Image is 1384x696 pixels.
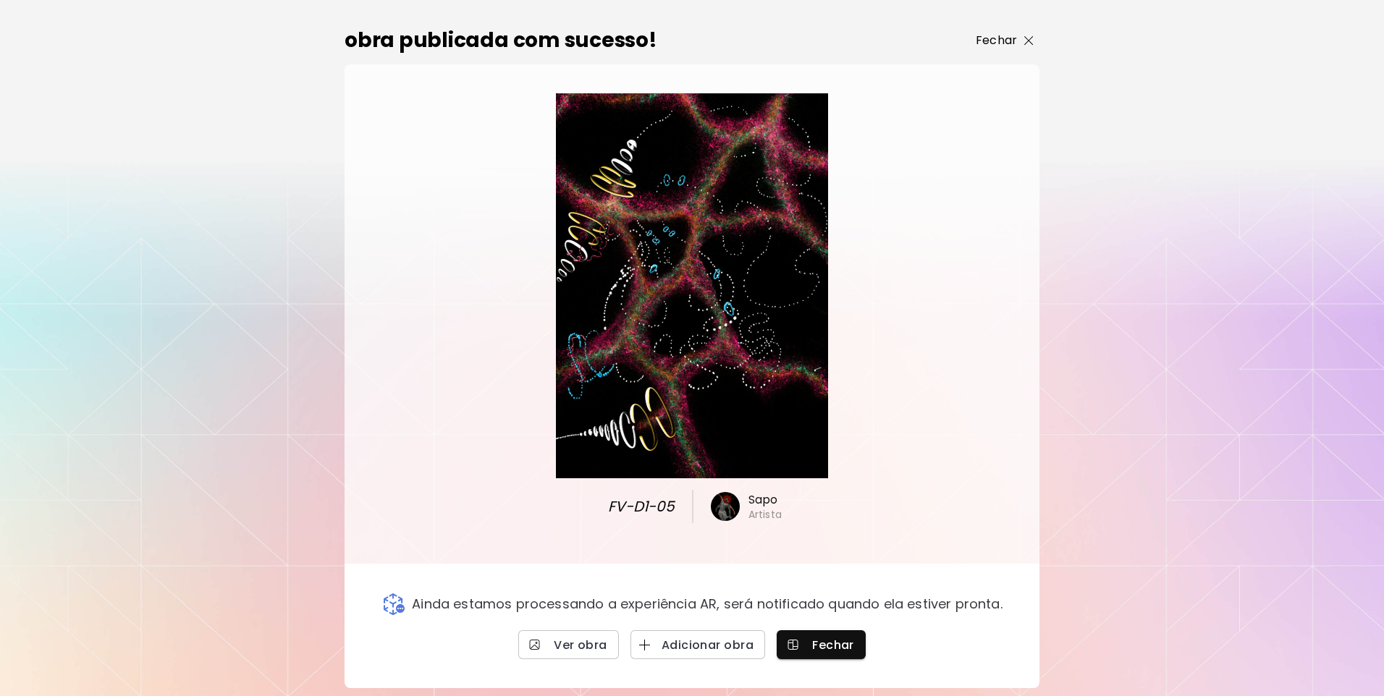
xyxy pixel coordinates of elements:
[642,637,754,653] span: Adicionar obra
[748,492,782,508] h6: Sapo
[605,496,675,517] span: FV-D1-05
[748,508,782,521] h6: Artista
[777,630,866,659] button: Fechar
[788,637,854,653] span: Fechar
[630,630,765,659] button: Adicionar obra
[556,93,828,478] img: large.webp
[345,25,657,56] h2: obra publicada com sucesso!
[530,637,607,653] span: Ver obra
[412,596,1003,612] p: Ainda estamos processando a experiência AR, será notificado quando ela estiver pronta.
[518,630,619,659] a: Ver obra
